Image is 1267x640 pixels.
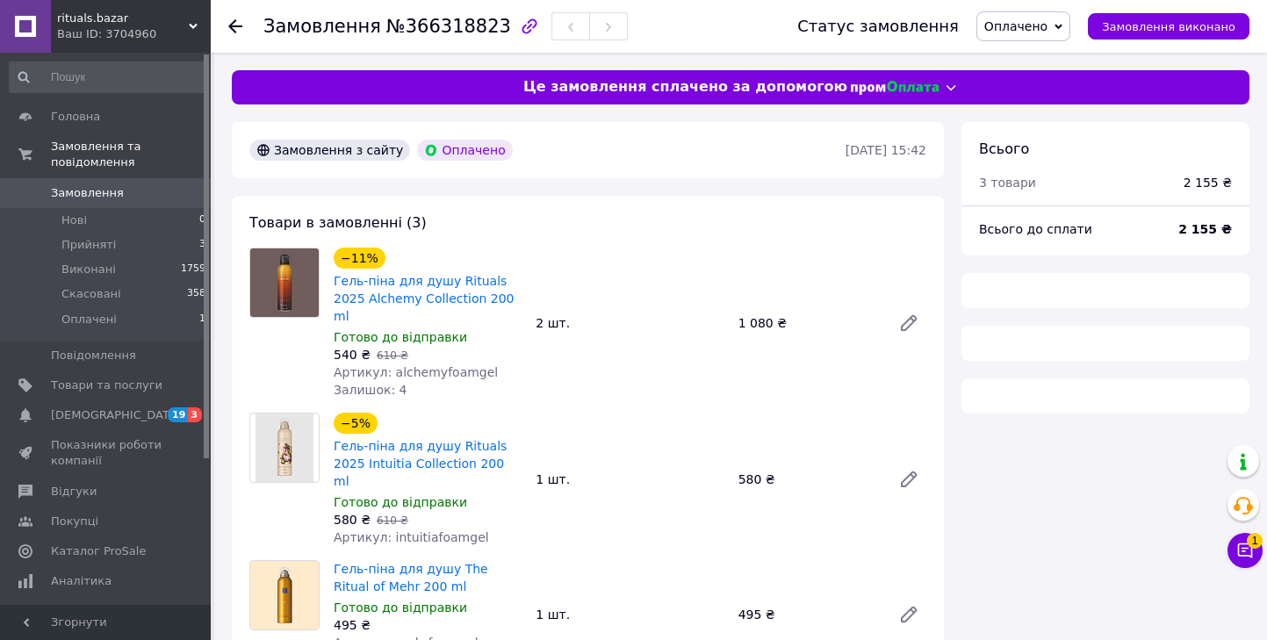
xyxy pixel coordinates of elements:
span: Замовлення [51,185,124,201]
span: 540 ₴ [334,348,371,362]
span: Залишок: 4 [334,383,407,397]
span: Всього [979,140,1029,157]
span: Замовлення [263,16,381,37]
span: Замовлення та повідомлення [51,139,211,170]
span: 3 [199,237,205,253]
span: Оплачено [984,19,1047,33]
button: Замовлення виконано [1088,13,1249,40]
span: 1759 [181,262,205,277]
span: 0 [199,212,205,228]
span: Готово до відправки [334,600,467,615]
span: Артикул: intuitiafoamgel [334,530,489,544]
span: Покупці [51,514,98,529]
span: Головна [51,109,100,125]
img: Гель-піна для душу Rituals 2025 Intuitia Collection 200 ml [256,413,313,482]
span: 580 ₴ [334,513,371,527]
span: [DEMOGRAPHIC_DATA] [51,407,181,423]
div: −11% [334,248,385,269]
div: 1 шт. [529,467,731,492]
b: 2 155 ₴ [1178,222,1232,236]
span: 19 [168,407,188,422]
span: Аналітика [51,573,112,589]
span: №366318823 [386,16,511,37]
div: Статус замовлення [797,18,959,35]
span: Каталог ProSale [51,543,146,559]
span: Показники роботи компанії [51,437,162,469]
div: Повернутися назад [228,18,242,35]
img: Гель-піна для душу Rituals 2025 Alchemy Collection 200 ml [250,248,319,317]
a: Редагувати [891,306,926,341]
div: 1 080 ₴ [731,311,884,335]
div: Замовлення з сайту [249,140,410,161]
span: 1 [1247,533,1263,549]
span: Всього до сплати [979,222,1092,236]
span: Товари та послуги [51,378,162,393]
span: 1 [199,312,205,327]
span: Готово до відправки [334,495,467,509]
div: 1 шт. [529,602,731,627]
a: Редагувати [891,597,926,632]
time: [DATE] 15:42 [846,143,926,157]
div: 580 ₴ [731,467,884,492]
span: 610 ₴ [377,514,408,527]
span: Це замовлення сплачено за допомогою [523,77,847,97]
span: Прийняті [61,237,116,253]
a: Гель-піна для душу Rituals 2025 Intuitia Collection 200 ml [334,439,507,488]
img: Гель-піна для душу The Ritual of Mehr 200 ml [250,561,319,629]
span: Оплачені [61,312,117,327]
div: 495 ₴ [731,602,884,627]
a: Гель-піна для душу Rituals 2025 Alchemy Collection 200 ml [334,274,515,323]
span: Нові [61,212,87,228]
span: Виконані [61,262,116,277]
div: 2 шт. [529,311,731,335]
input: Пошук [9,61,207,93]
div: 495 ₴ [334,616,522,634]
span: rituals.bazar [57,11,189,26]
button: Чат з покупцем1 [1227,533,1263,568]
span: Повідомлення [51,348,136,363]
div: 2 155 ₴ [1184,174,1232,191]
span: Готово до відправки [334,330,467,344]
span: Замовлення виконано [1102,20,1235,33]
span: 610 ₴ [377,349,408,362]
div: Оплачено [417,140,512,161]
div: Ваш ID: 3704960 [57,26,211,42]
span: 358 [187,286,205,302]
span: Відгуки [51,484,97,500]
span: 3 товари [979,176,1036,190]
div: −5% [334,413,378,434]
span: Товари в замовленні (3) [249,214,427,231]
a: Гель-піна для душу The Ritual of Mehr 200 ml [334,562,488,593]
span: Інструменти веб-майстра та SEO [51,603,162,635]
span: Артикул: alchemyfoamgel [334,365,498,379]
span: Скасовані [61,286,121,302]
span: 3 [188,407,202,422]
a: Редагувати [891,462,926,497]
